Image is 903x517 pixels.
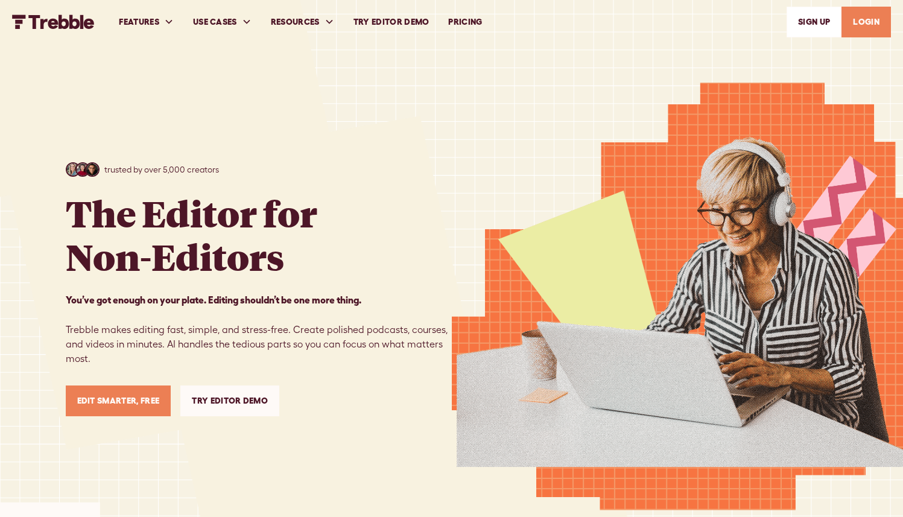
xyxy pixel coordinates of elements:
[12,14,95,29] a: home
[66,385,171,416] a: Edit Smarter, Free
[66,191,317,278] h1: The Editor for Non-Editors
[12,14,95,29] img: Trebble FM Logo
[787,7,841,37] a: SIGn UP
[183,1,261,43] div: USE CASES
[180,385,279,416] a: Try Editor Demo
[104,163,219,176] p: trusted by over 5,000 creators
[66,293,452,366] p: Trebble makes editing fast, simple, and stress-free. Create polished podcasts, courses, and video...
[344,1,439,43] a: Try Editor Demo
[66,294,361,305] strong: You’ve got enough on your plate. Editing shouldn’t be one more thing. ‍
[841,7,891,37] a: LOGIN
[119,16,159,28] div: FEATURES
[261,1,344,43] div: RESOURCES
[193,16,237,28] div: USE CASES
[271,16,320,28] div: RESOURCES
[109,1,183,43] div: FEATURES
[439,1,492,43] a: PRICING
